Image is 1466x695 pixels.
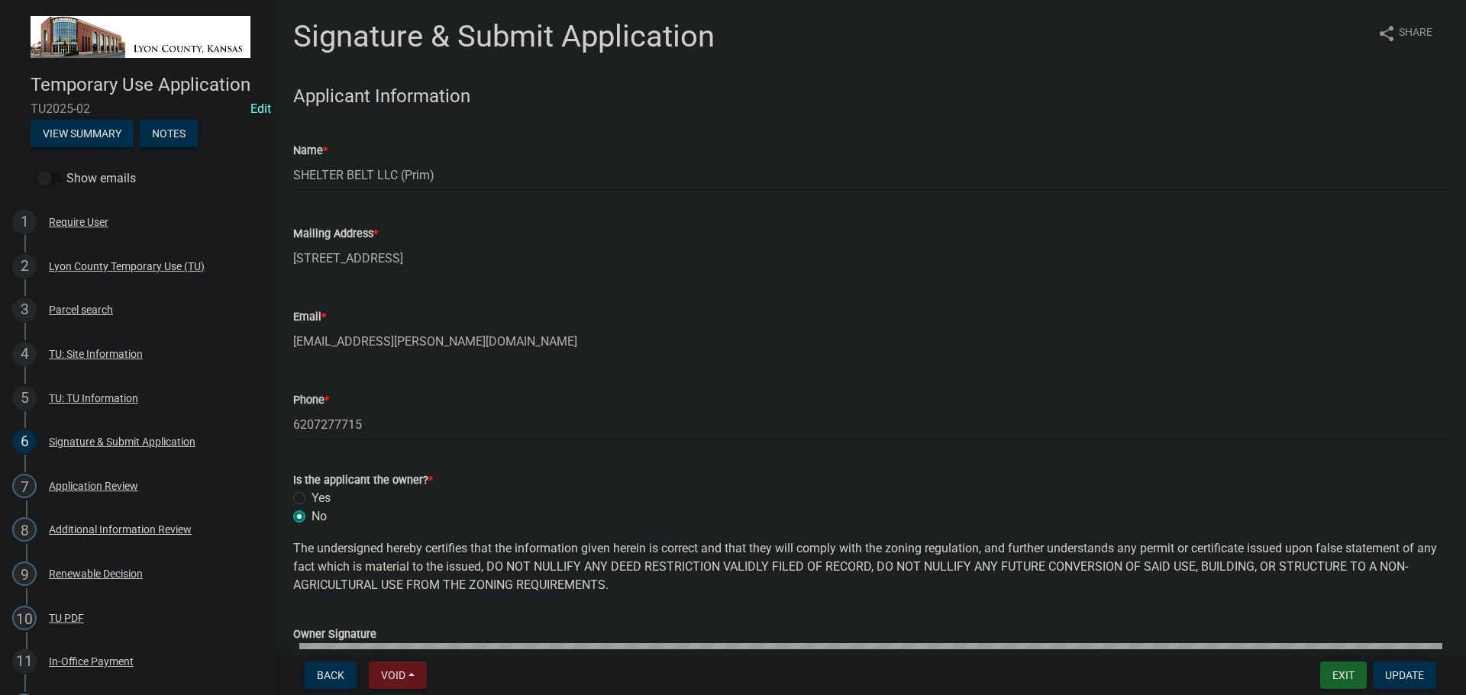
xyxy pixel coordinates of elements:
[49,524,192,535] div: Additional Information Review
[293,539,1448,594] p: The undersigned hereby certifies that the information given herein is correct and that they will ...
[12,298,37,322] div: 3
[12,430,37,454] div: 6
[12,386,37,410] div: 5
[293,475,433,486] label: Is the applicant the owner?
[49,481,138,491] div: Application Review
[49,217,108,227] div: Require User
[12,210,37,234] div: 1
[12,649,37,674] div: 11
[140,129,198,141] wm-modal-confirm: Notes
[49,656,134,667] div: In-Office Payment
[312,507,327,526] label: No
[250,101,271,116] wm-modal-confirm: Edit Application Number
[49,436,195,447] div: Signature & Submit Application
[31,101,244,116] span: TU2025-02
[1373,661,1436,689] button: Update
[12,254,37,278] div: 2
[293,395,329,406] label: Phone
[49,393,138,404] div: TU: TU Information
[293,146,328,156] label: Name
[1385,669,1424,681] span: Update
[12,606,37,630] div: 10
[12,342,37,366] div: 4
[1320,661,1367,689] button: Exit
[250,101,271,116] a: Edit
[31,16,250,58] img: Lyon County, Kansas
[293,312,326,323] label: Email
[12,561,37,586] div: 9
[317,669,344,681] span: Back
[305,661,357,689] button: Back
[49,304,113,315] div: Parcel search
[49,349,143,359] div: TU: Site Information
[49,568,143,579] div: Renewable Decision
[293,85,1448,108] h4: Applicant Information
[369,661,427,689] button: Void
[293,629,376,640] label: Owner Signature
[31,129,134,141] wm-modal-confirm: Summary
[293,229,378,240] label: Mailing Address
[49,613,84,623] div: TU PDF
[312,489,331,507] label: Yes
[49,261,205,272] div: Lyon County Temporary Use (TU)
[12,517,37,542] div: 8
[31,120,134,147] button: View Summary
[1377,24,1396,43] i: share
[31,74,263,96] h4: Temporary Use Application
[12,474,37,498] div: 7
[37,169,136,188] label: Show emails
[293,18,715,55] h1: Signature & Submit Application
[381,669,405,681] span: Void
[1365,18,1445,48] button: shareShare
[140,120,198,147] button: Notes
[1399,24,1432,43] span: Share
